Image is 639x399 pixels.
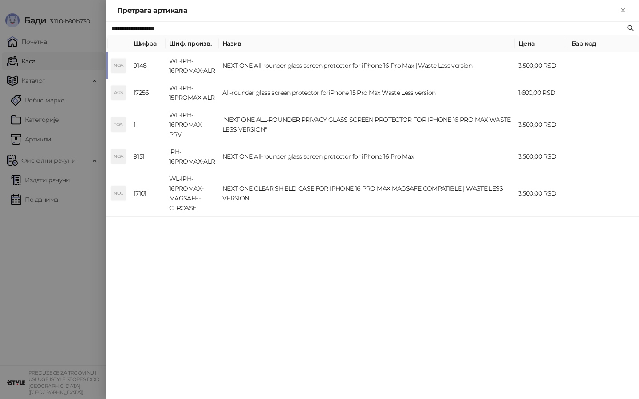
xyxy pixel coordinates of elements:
div: Претрага артикала [117,5,618,16]
th: Цена [515,35,568,52]
td: "NEXT ONE ALL-ROUNDER PRIVACY GLASS SCREEN PROTECTOR FOR IPHONE 16 PRO MAX WASTE LESS VERSION" [219,106,515,143]
td: WL-IPH-16PROMAX-PRV [166,106,219,143]
td: 1.600,00 RSD [515,79,568,106]
td: 17101 [130,170,166,217]
td: WL-IPH-16PROMAX-MAGSAFE-CLRCASE [166,170,219,217]
td: 1 [130,106,166,143]
td: IPH-16PROMAX-ALR [166,143,219,170]
td: 3.500,00 RSD [515,106,568,143]
td: WL-IPH-15PROMAX-ALR [166,79,219,106]
td: NEXT ONE All-rounder glass screen protector for iPhone 16 Pro Max [219,143,515,170]
td: All-rounder glass screen protector foriPhone 15 Pro Max Waste Less version [219,79,515,106]
td: NEXT ONE CLEAR SHIELD CASE FOR IPHONE 16 PRO MAX MAGSAFE COMPATIBLE | WASTE LESS VERSION [219,170,515,217]
div: NOC [111,186,126,200]
th: Шифра [130,35,166,52]
div: NOA [111,59,126,73]
th: Шиф. произв. [166,35,219,52]
td: 3.500,00 RSD [515,143,568,170]
th: Бар код [568,35,639,52]
td: 17256 [130,79,166,106]
div: AGS [111,86,126,100]
td: 3.500,00 RSD [515,52,568,79]
th: Назив [219,35,515,52]
td: 9151 [130,143,166,170]
div: "OA [111,117,126,132]
div: NOA [111,149,126,164]
td: 9148 [130,52,166,79]
td: WL-IPH-16PROMAX-ALR [166,52,219,79]
button: Close [618,5,628,16]
td: 3.500,00 RSD [515,170,568,217]
td: NEXT ONE All-rounder glass screen protector for iPhone 16 Pro Max | Waste Less version [219,52,515,79]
